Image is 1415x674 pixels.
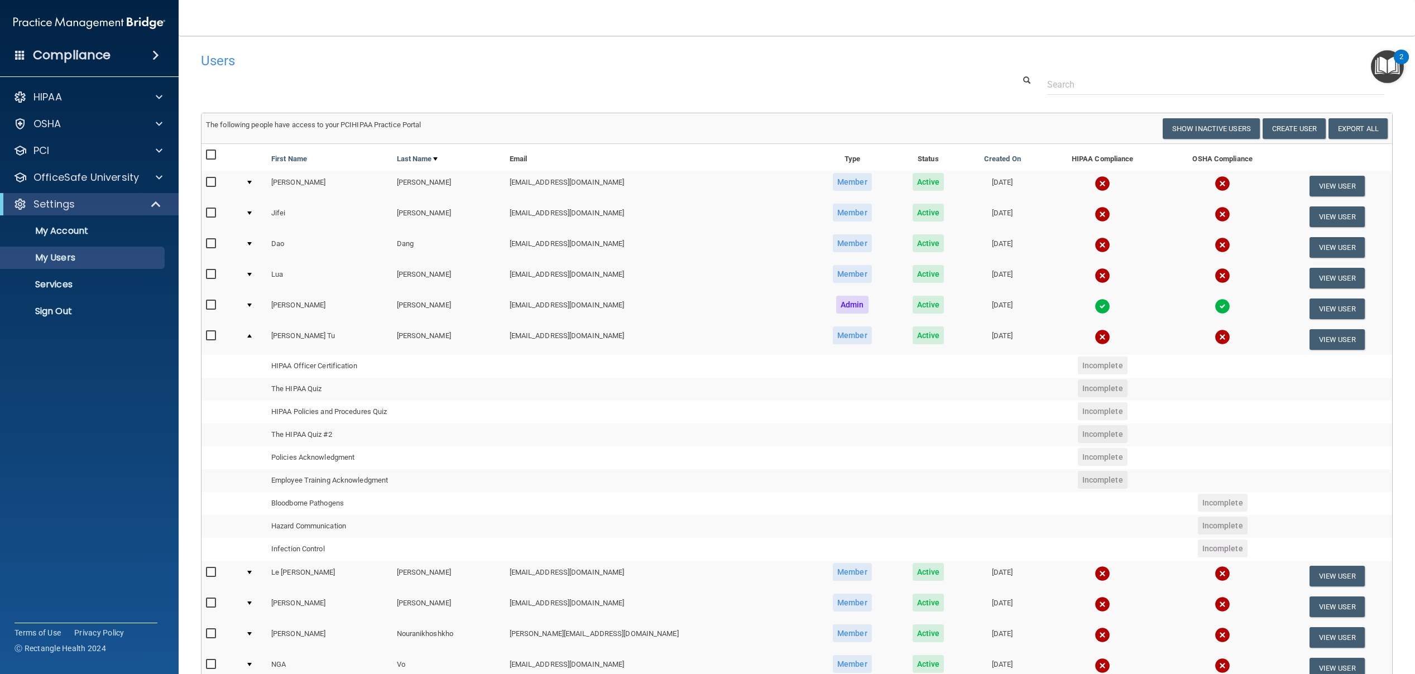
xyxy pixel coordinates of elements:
[963,171,1042,201] td: [DATE]
[1310,596,1365,617] button: View User
[267,446,505,469] td: Policies Acknowledgment
[267,591,392,622] td: [PERSON_NAME]
[963,263,1042,293] td: [DATE]
[893,144,963,171] th: Status
[963,232,1042,263] td: [DATE]
[505,561,812,591] td: [EMAIL_ADDRESS][DOMAIN_NAME]
[1078,402,1128,420] span: Incomplete
[392,201,505,232] td: [PERSON_NAME]
[913,234,944,252] span: Active
[505,293,812,324] td: [EMAIL_ADDRESS][DOMAIN_NAME]
[1095,566,1110,581] img: cross.ca9f0e7f.svg
[1310,237,1365,258] button: View User
[7,252,160,263] p: My Users
[1078,471,1128,489] span: Incomplete
[1310,329,1365,350] button: View User
[1095,268,1110,283] img: cross.ca9f0e7f.svg
[1215,658,1230,673] img: cross.ca9f0e7f.svg
[13,144,162,157] a: PCI
[13,117,162,131] a: OSHA
[963,201,1042,232] td: [DATE]
[392,171,505,201] td: [PERSON_NAME]
[74,627,124,638] a: Privacy Policy
[833,265,872,283] span: Member
[1163,144,1282,171] th: OSHA Compliance
[392,622,505,653] td: Nouranikhoshkho
[201,54,889,68] h4: Users
[1095,176,1110,191] img: cross.ca9f0e7f.svg
[1078,448,1128,466] span: Incomplete
[392,293,505,324] td: [PERSON_NAME]
[267,355,505,378] td: HIPAA Officer Certification
[1215,299,1230,314] img: tick.e7d51cea.svg
[33,117,61,131] p: OSHA
[1078,379,1128,397] span: Incomplete
[833,173,872,191] span: Member
[1328,118,1388,139] a: Export All
[267,293,392,324] td: [PERSON_NAME]
[1215,237,1230,253] img: cross.ca9f0e7f.svg
[505,201,812,232] td: [EMAIL_ADDRESS][DOMAIN_NAME]
[1215,206,1230,222] img: cross.ca9f0e7f.svg
[267,622,392,653] td: [PERSON_NAME]
[1399,57,1403,71] div: 2
[1095,237,1110,253] img: cross.ca9f0e7f.svg
[913,326,944,344] span: Active
[505,144,812,171] th: Email
[1095,658,1110,673] img: cross.ca9f0e7f.svg
[833,234,872,252] span: Member
[267,492,505,515] td: Bloodborne Pathogens
[913,655,944,673] span: Active
[33,47,111,63] h4: Compliance
[267,263,392,293] td: Lua
[1310,268,1365,288] button: View User
[271,152,307,166] a: First Name
[1078,357,1128,374] span: Incomplete
[33,144,49,157] p: PCI
[963,622,1042,653] td: [DATE]
[833,624,872,642] span: Member
[505,622,812,653] td: [PERSON_NAME][EMAIL_ADDRESS][DOMAIN_NAME]
[267,401,505,423] td: HIPAA Policies and Procedures Quiz
[505,232,812,263] td: [EMAIL_ADDRESS][DOMAIN_NAME]
[833,594,872,612] span: Member
[913,173,944,191] span: Active
[1095,329,1110,345] img: cross.ca9f0e7f.svg
[1095,206,1110,222] img: cross.ca9f0e7f.svg
[267,324,392,354] td: [PERSON_NAME] Tu
[505,324,812,354] td: [EMAIL_ADDRESS][DOMAIN_NAME]
[267,232,392,263] td: Dao
[833,326,872,344] span: Member
[392,263,505,293] td: [PERSON_NAME]
[7,279,160,290] p: Services
[15,627,61,638] a: Terms of Use
[267,378,505,401] td: The HIPAA Quiz
[1198,517,1248,535] span: Incomplete
[1163,118,1260,139] button: Show Inactive Users
[392,561,505,591] td: [PERSON_NAME]
[1310,176,1365,196] button: View User
[1310,206,1365,227] button: View User
[267,469,505,492] td: Employee Training Acknowledgment
[13,12,165,34] img: PMB logo
[1078,425,1128,443] span: Incomplete
[1215,596,1230,612] img: cross.ca9f0e7f.svg
[1042,144,1163,171] th: HIPAA Compliance
[913,296,944,314] span: Active
[1198,494,1248,512] span: Incomplete
[833,655,872,673] span: Member
[1371,50,1404,83] button: Open Resource Center, 2 new notifications
[505,591,812,622] td: [EMAIL_ADDRESS][DOMAIN_NAME]
[913,265,944,283] span: Active
[1310,299,1365,319] button: View User
[833,204,872,222] span: Member
[833,563,872,581] span: Member
[913,594,944,612] span: Active
[1215,268,1230,283] img: cross.ca9f0e7f.svg
[1263,118,1326,139] button: Create User
[13,171,162,184] a: OfficeSafe University
[267,201,392,232] td: Jifei
[1095,627,1110,643] img: cross.ca9f0e7f.svg
[1310,566,1365,586] button: View User
[913,624,944,642] span: Active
